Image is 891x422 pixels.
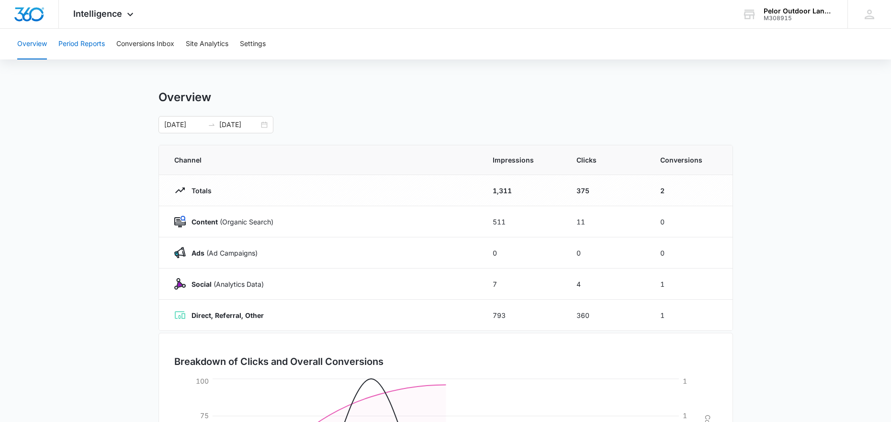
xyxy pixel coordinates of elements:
span: Conversions [660,155,717,165]
tspan: 75 [200,411,209,420]
h3: Breakdown of Clicks and Overall Conversions [174,354,383,369]
p: Totals [186,186,212,196]
input: Start date [164,119,204,130]
td: 11 [565,206,649,237]
img: Content [174,216,186,227]
span: Channel [174,155,470,165]
p: (Analytics Data) [186,279,264,289]
td: 7 [481,269,565,300]
span: Clicks [576,155,637,165]
span: Impressions [493,155,553,165]
strong: Direct, Referral, Other [192,311,264,319]
span: to [208,121,215,129]
td: 1,311 [481,175,565,206]
button: Period Reports [58,29,105,59]
img: Ads [174,247,186,258]
td: 793 [481,300,565,331]
button: Overview [17,29,47,59]
td: 1 [649,269,733,300]
td: 1 [649,300,733,331]
button: Site Analytics [186,29,228,59]
td: 4 [565,269,649,300]
strong: Ads [192,249,204,257]
p: (Ad Campaigns) [186,248,258,258]
td: 0 [481,237,565,269]
span: swap-right [208,121,215,129]
strong: Content [192,218,218,226]
div: account name [764,7,834,15]
td: 0 [649,206,733,237]
td: 0 [565,237,649,269]
span: Intelligence [73,9,122,19]
tspan: 100 [196,377,209,385]
h1: Overview [158,90,211,105]
td: 2 [649,175,733,206]
img: Social [174,278,186,290]
button: Conversions Inbox [116,29,174,59]
div: account id [764,15,834,22]
td: 511 [481,206,565,237]
input: End date [219,119,259,130]
td: 375 [565,175,649,206]
p: (Organic Search) [186,217,273,227]
td: 0 [649,237,733,269]
td: 360 [565,300,649,331]
button: Settings [240,29,266,59]
strong: Social [192,280,212,288]
tspan: 1 [683,377,687,385]
tspan: 1 [683,411,687,420]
